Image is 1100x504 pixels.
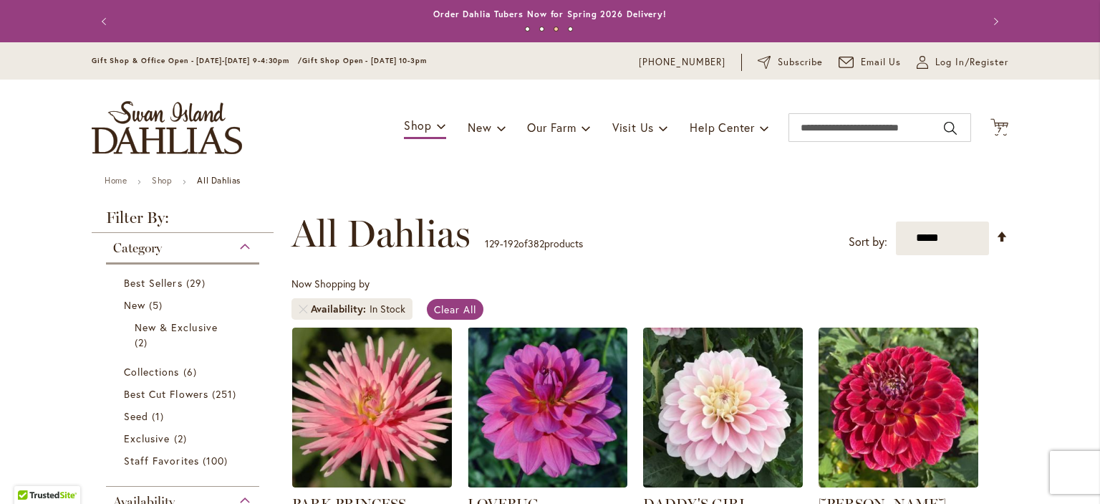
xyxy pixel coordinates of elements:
[527,120,576,135] span: Our Farm
[861,55,902,70] span: Email Us
[124,387,208,401] span: Best Cut Flowers
[935,55,1008,70] span: Log In/Register
[11,453,51,493] iframe: Launch Accessibility Center
[758,55,823,70] a: Subscribe
[124,298,245,313] a: New
[152,409,168,424] span: 1
[568,27,573,32] button: 4 of 4
[528,237,544,250] span: 382
[998,125,1002,135] span: 7
[203,453,231,468] span: 100
[849,229,887,255] label: Sort by:
[643,477,803,490] a: DADDY'S GIRL
[124,275,245,290] a: Best Sellers
[370,302,405,316] div: In Stock
[92,210,274,233] strong: Filter By:
[149,298,166,313] span: 5
[292,328,452,488] img: PARK PRINCESS
[917,55,1008,70] a: Log In/Register
[554,27,559,32] button: 3 of 4
[980,7,1008,36] button: Next
[291,277,370,290] span: Now Shopping by
[124,386,245,401] a: Best Cut Flowers
[292,477,452,490] a: PARK PRINCESS
[819,328,978,488] img: Matty Boo
[124,409,245,424] a: Seed
[197,175,241,186] strong: All Dahlias
[404,118,432,133] span: Shop
[503,237,518,250] span: 192
[174,431,190,446] span: 2
[639,55,725,70] a: [PHONE_NUMBER]
[434,303,476,316] span: Clear All
[690,120,755,135] span: Help Center
[92,7,120,36] button: Previous
[539,27,544,32] button: 2 of 4
[135,320,234,350] a: New &amp; Exclusive
[990,118,1008,138] button: 7
[778,55,823,70] span: Subscribe
[212,386,240,401] span: 251
[839,55,902,70] a: Email Us
[124,453,245,468] a: Staff Favorites
[485,237,500,250] span: 129
[302,56,427,65] span: Gift Shop Open - [DATE] 10-3pm
[124,431,245,446] a: Exclusive
[124,298,145,312] span: New
[124,276,183,290] span: Best Sellers
[485,232,583,255] p: - of products
[124,432,170,445] span: Exclusive
[311,302,370,316] span: Availability
[525,27,530,32] button: 1 of 4
[468,477,627,490] a: LOVEBUG
[183,364,201,379] span: 6
[105,175,127,186] a: Home
[468,120,491,135] span: New
[427,299,483,320] a: Clear All
[299,305,307,313] a: Remove Availability In Stock
[643,328,803,488] img: DADDY'S GIRL
[186,275,209,290] span: 29
[135,335,151,350] span: 2
[92,101,242,154] a: store logo
[124,454,199,467] span: Staff Favorites
[92,56,302,65] span: Gift Shop & Office Open - [DATE]-[DATE] 9-4:30pm /
[124,365,180,379] span: Collections
[124,409,148,423] span: Seed
[468,328,627,488] img: LOVEBUG
[113,240,162,256] span: Category
[433,9,667,19] a: Order Dahlia Tubers Now for Spring 2026 Delivery!
[135,320,218,334] span: New & Exclusive
[819,477,978,490] a: Matty Boo
[612,120,654,135] span: Visit Us
[152,175,172,186] a: Shop
[124,364,245,379] a: Collections
[291,212,471,255] span: All Dahlias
